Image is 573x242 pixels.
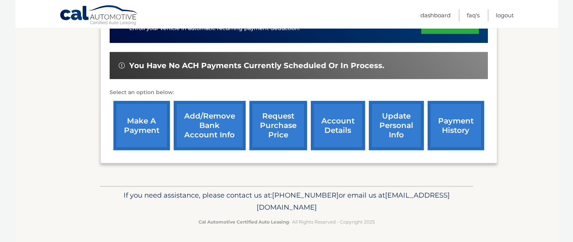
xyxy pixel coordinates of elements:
p: If you need assistance, please contact us at: or email us at [105,189,468,213]
img: alert-white.svg [119,62,125,68]
a: request purchase price [249,101,307,150]
a: account details [311,101,365,150]
a: Dashboard [420,9,451,21]
a: update personal info [369,101,424,150]
a: payment history [428,101,484,150]
span: [PHONE_NUMBER] [272,191,339,199]
p: Select an option below: [110,88,488,97]
a: Logout [496,9,514,21]
a: FAQ's [467,9,480,21]
a: Cal Automotive [60,5,139,27]
span: You have no ACH payments currently scheduled or in process. [129,61,384,70]
span: [EMAIL_ADDRESS][DOMAIN_NAME] [257,191,450,212]
a: Add/Remove bank account info [174,101,246,150]
p: - All Rights Reserved - Copyright 2025 [105,218,468,226]
a: make a payment [113,101,170,150]
strong: Cal Automotive Certified Auto Leasing [199,219,289,225]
